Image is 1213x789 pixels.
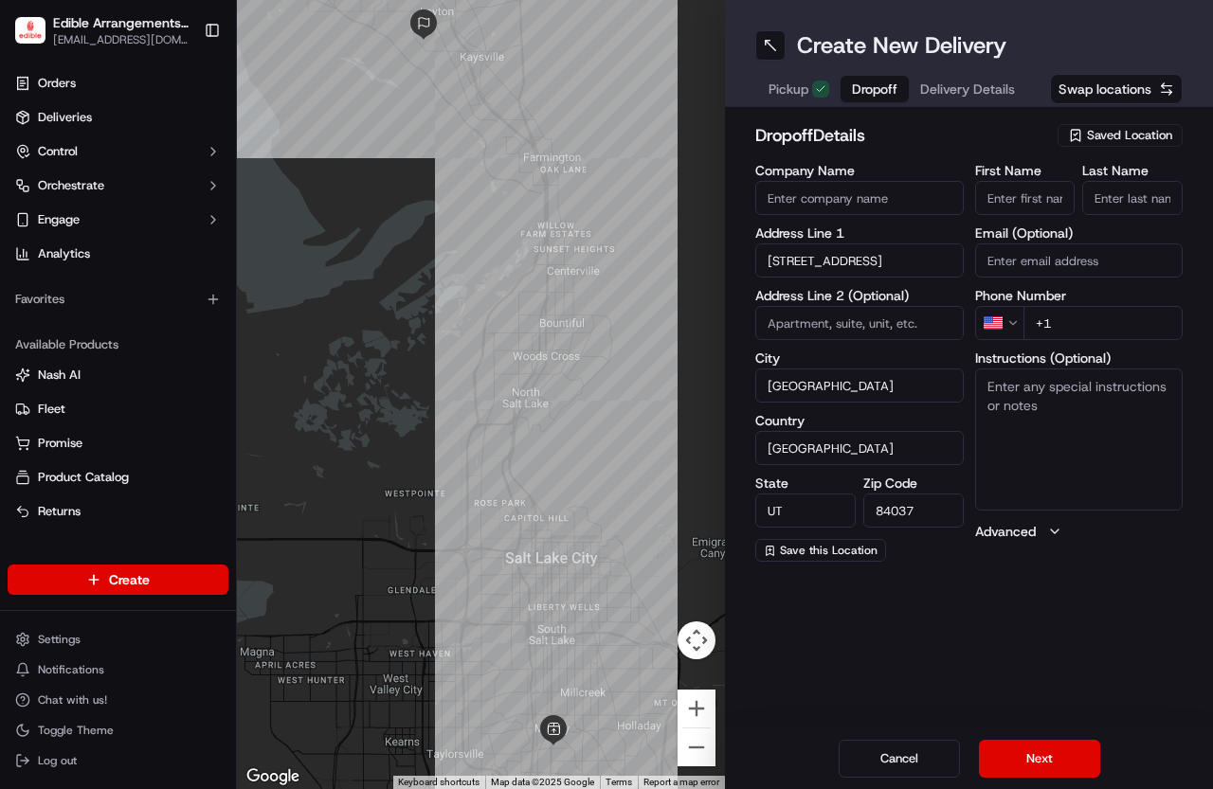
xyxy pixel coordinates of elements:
h1: Create New Delivery [797,30,1006,61]
button: Toggle Theme [8,717,228,744]
a: 💻API Documentation [153,267,312,301]
button: Returns [8,496,228,527]
button: Product Catalog [8,462,228,493]
button: Engage [8,205,228,235]
button: Promise [8,428,228,458]
button: Next [979,740,1100,778]
label: Country [755,414,964,427]
label: Email (Optional) [975,226,1184,240]
button: Edible Arrangements - Murray, UTEdible Arrangements - [GEOGRAPHIC_DATA], [GEOGRAPHIC_DATA][EMAIL_... [8,8,196,53]
button: Create [8,565,228,595]
img: Google [242,764,304,789]
span: Nash AI [38,367,81,384]
label: Advanced [975,522,1036,541]
a: Powered byPylon [134,320,229,335]
label: City [755,351,964,365]
span: Settings [38,632,81,647]
div: Available Products [8,330,228,360]
div: 💻 [160,277,175,292]
span: Toggle Theme [38,723,114,738]
input: Enter last name [1082,181,1183,215]
span: Map data ©2025 Google [491,777,594,787]
button: Zoom in [678,690,715,727]
span: Dropoff [852,80,897,99]
a: Report a map error [643,777,719,787]
span: Orchestrate [38,177,104,194]
button: Fleet [8,394,228,424]
span: API Documentation [179,275,304,294]
button: Edible Arrangements - [GEOGRAPHIC_DATA], [GEOGRAPHIC_DATA] [53,13,189,32]
a: Product Catalog [15,469,221,486]
span: Control [38,143,78,160]
a: Terms (opens in new tab) [606,777,632,787]
a: Promise [15,435,221,452]
p: Welcome 👋 [19,76,345,106]
span: Product Catalog [38,469,129,486]
input: Enter company name [755,181,964,215]
button: Keyboard shortcuts [398,776,480,789]
button: Cancel [839,740,960,778]
label: State [755,476,856,490]
span: Saved Location [1087,127,1172,144]
label: First Name [975,164,1076,177]
input: Enter city [755,368,964,403]
span: Analytics [38,245,90,262]
span: Promise [38,435,82,452]
button: Start new chat [322,187,345,209]
div: Start new chat [64,181,311,200]
span: Pickup [769,80,808,99]
input: Got a question? Start typing here... [49,122,341,142]
button: Map camera controls [678,621,715,659]
button: Advanced [975,522,1184,541]
label: Instructions (Optional) [975,351,1184,365]
input: Enter zip code [863,493,964,528]
a: Open this area in Google Maps (opens a new window) [242,764,304,789]
span: Swap locations [1059,80,1151,99]
input: Enter address [755,243,964,278]
div: Favorites [8,284,228,314]
button: Nash AI [8,360,228,390]
button: Saved Location [1058,122,1183,149]
button: Notifications [8,656,228,683]
input: Enter country [755,431,964,465]
span: Fleet [38,401,65,418]
input: Enter email address [975,243,1184,278]
label: Address Line 2 (Optional) [755,289,964,302]
span: Returns [38,503,81,520]
label: Company Name [755,164,964,177]
span: Log out [38,753,77,768]
span: Deliveries [38,109,92,126]
img: 1736555255976-a54dd68f-1ca7-489b-9aae-adbdc363a1c4 [19,181,53,215]
button: Log out [8,747,228,774]
span: Engage [38,211,80,228]
button: [EMAIL_ADDRESS][DOMAIN_NAME] [53,32,189,47]
button: Swap locations [1050,74,1183,104]
a: Deliveries [8,102,228,133]
input: Enter state [755,493,856,528]
span: Chat with us! [38,692,107,708]
span: Orders [38,75,76,92]
div: 📗 [19,277,34,292]
label: Address Line 1 [755,226,964,240]
div: We're available if you need us! [64,200,240,215]
button: Zoom out [678,728,715,766]
button: Orchestrate [8,170,228,201]
h2: dropoff Details [755,122,1046,149]
button: Save this Location [755,539,886,562]
label: Phone Number [975,289,1184,302]
span: Save this Location [780,543,878,558]
label: Zip Code [863,476,964,490]
a: Fleet [15,401,221,418]
span: Knowledge Base [38,275,145,294]
img: Edible Arrangements - Murray, UT [15,17,45,45]
img: Nash [19,19,57,57]
span: Pylon [189,321,229,335]
input: Apartment, suite, unit, etc. [755,306,964,340]
label: Last Name [1082,164,1183,177]
a: Orders [8,68,228,99]
span: Delivery Details [920,80,1015,99]
a: 📗Knowledge Base [11,267,153,301]
input: Enter first name [975,181,1076,215]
